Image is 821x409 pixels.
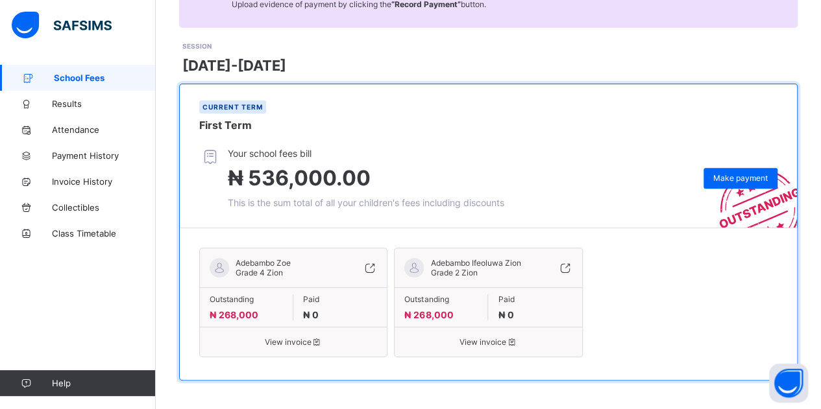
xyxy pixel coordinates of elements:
[228,165,371,191] span: ₦ 536,000.00
[303,309,319,320] span: ₦ 0
[498,294,572,304] span: Paid
[202,103,263,111] span: Current term
[54,73,156,83] span: School Fees
[404,337,572,347] span: View invoice
[210,337,377,347] span: View invoice
[199,119,252,132] span: First Term
[498,309,513,320] span: ₦ 0
[228,148,504,159] span: Your school fees bill
[52,228,156,239] span: Class Timetable
[769,364,808,403] button: Open asap
[430,268,477,277] span: Grade 2 Zion
[404,309,453,320] span: ₦ 268,000
[703,154,797,228] img: outstanding-stamp.3c148f88c3ebafa6da95868fa43343a1.svg
[236,268,283,277] span: Grade 4 Zion
[52,202,156,213] span: Collectibles
[236,258,291,268] span: Adebambo Zoe
[52,150,156,161] span: Payment History
[430,258,521,268] span: Adebambo Ifeoluwa Zion
[52,176,156,187] span: Invoice History
[210,309,258,320] span: ₦ 268,000
[182,57,286,74] span: [DATE]-[DATE]
[52,99,156,109] span: Results
[182,42,212,50] span: SESSION
[713,173,768,183] span: Make payment
[228,197,504,208] span: This is the sum total of all your children's fees including discounts
[12,12,112,39] img: safsims
[52,124,156,135] span: Attendance
[52,378,155,388] span: Help
[404,294,478,304] span: Outstanding
[210,294,283,304] span: Outstanding
[303,294,377,304] span: Paid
